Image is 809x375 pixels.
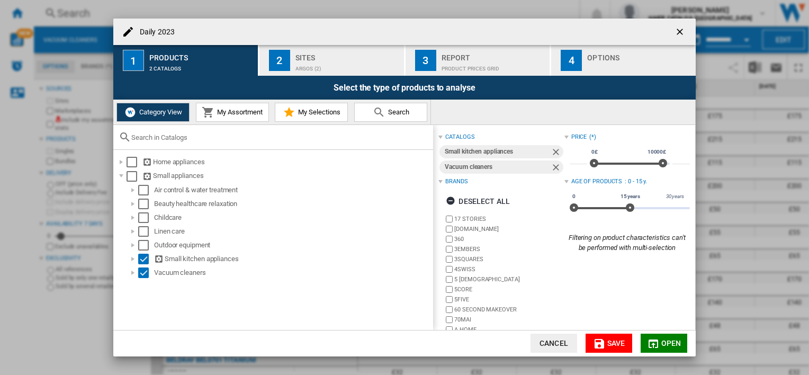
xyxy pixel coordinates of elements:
[670,21,691,42] button: getI18NText('BUTTONS.CLOSE_DIALOG')
[446,296,453,303] input: brand.name
[551,162,563,175] ng-md-icon: Remove
[661,339,681,347] span: Open
[446,192,510,211] div: Deselect all
[385,108,409,116] span: Search
[607,339,625,347] span: Save
[415,50,436,71] div: 3
[134,27,175,38] h4: Daily 2023
[138,267,154,278] md-checkbox: Select
[571,177,623,186] div: Age of products
[116,103,190,122] button: Category View
[154,212,432,223] div: Childcare
[446,216,453,222] input: brand.name
[259,45,405,76] button: 2 Sites Argos (2)
[641,334,687,353] button: Open
[587,49,691,60] div: Options
[295,60,400,72] div: Argos (2)
[445,133,474,141] div: catalogs
[625,177,690,186] div: : 0 - 15 y.
[454,296,564,303] label: 5FIVE
[275,103,348,122] button: My Selections
[443,192,513,211] button: Deselect all
[131,133,428,141] input: Search in Catalogs
[442,49,546,60] div: Report
[446,286,453,293] input: brand.name
[454,225,564,233] label: [DOMAIN_NAME]
[454,265,564,273] label: 4SWISS
[149,60,254,72] div: 2 catalogs
[445,145,550,158] div: Small kitchen appliances
[646,148,668,156] span: 10000£
[619,192,642,201] span: 15 years
[196,103,269,122] button: My Assortment
[154,185,432,195] div: Air control & water treatment
[406,45,551,76] button: 3 Report Product prices grid
[454,326,564,334] label: A HOME
[664,192,686,201] span: 30 years
[454,215,564,223] label: 17 STORIES
[571,133,587,141] div: Price
[454,235,564,243] label: 360
[142,157,432,167] div: Home appliances
[214,108,263,116] span: My Assortment
[445,160,550,174] div: Vacuum cleaners
[154,254,432,264] div: Small kitchen appliances
[138,240,154,251] md-checkbox: Select
[138,185,154,195] md-checkbox: Select
[137,108,182,116] span: Category View
[138,226,154,237] md-checkbox: Select
[571,192,577,201] span: 0
[454,285,564,293] label: 5CORE
[446,326,453,333] input: brand.name
[446,236,453,243] input: brand.name
[675,26,687,39] ng-md-icon: getI18NText('BUTTONS.CLOSE_DIALOG')
[442,60,546,72] div: Product prices grid
[531,334,577,353] button: Cancel
[446,256,453,263] input: brand.name
[138,254,154,264] md-checkbox: Select
[124,106,137,119] img: wiser-icon-white.png
[142,171,432,181] div: Small appliances
[561,50,582,71] div: 4
[445,177,468,186] div: Brands
[138,212,154,223] md-checkbox: Select
[590,148,599,156] span: 0£
[551,45,696,76] button: 4 Options
[269,50,290,71] div: 2
[454,255,564,263] label: 3SQUARES
[446,316,453,323] input: brand.name
[446,276,453,283] input: brand.name
[295,108,340,116] span: My Selections
[113,76,696,100] div: Select the type of products to analyse
[154,267,432,278] div: Vacuum cleaners
[446,246,453,253] input: brand.name
[127,171,142,181] md-checkbox: Select
[454,275,564,283] label: 5 [DEMOGRAPHIC_DATA]
[354,103,427,122] button: Search
[454,306,564,314] label: 60 SECOND MAKEOVER
[154,240,432,251] div: Outdoor equipment
[138,199,154,209] md-checkbox: Select
[123,50,144,71] div: 1
[586,334,632,353] button: Save
[551,147,563,159] ng-md-icon: Remove
[295,49,400,60] div: Sites
[154,199,432,209] div: Beauty healthcare relaxation
[454,245,564,253] label: 3EMBERS
[446,226,453,233] input: brand.name
[127,157,142,167] md-checkbox: Select
[149,49,254,60] div: Products
[446,306,453,313] input: brand.name
[446,266,453,273] input: brand.name
[564,233,690,252] div: Filtering on product characteristics can't be performed with multi-selection
[454,316,564,324] label: 70MAI
[154,226,432,237] div: Linen care
[113,45,259,76] button: 1 Products 2 catalogs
